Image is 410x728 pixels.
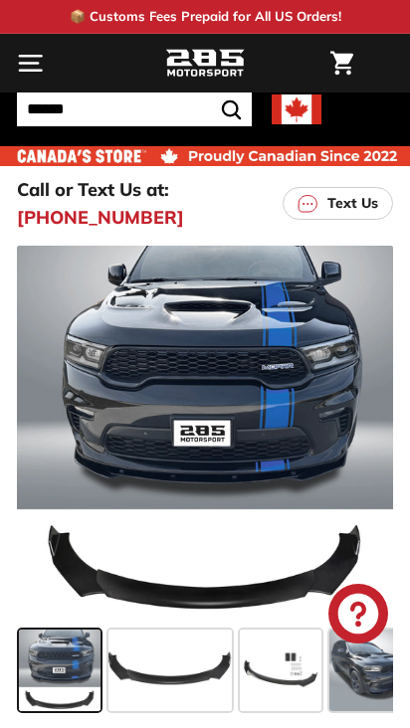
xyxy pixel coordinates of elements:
a: [PHONE_NUMBER] [17,204,184,231]
p: Call or Text Us at: [17,176,169,203]
input: Search [17,92,252,126]
p: Text Us [327,193,378,214]
img: Logo_285_Motorsport_areodynamics_components [165,47,245,81]
a: Cart [320,35,363,91]
a: Text Us [283,187,393,220]
p: 📦 Customs Fees Prepaid for All US Orders! [70,7,341,27]
inbox-online-store-chat: Shopify online store chat [322,584,394,648]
